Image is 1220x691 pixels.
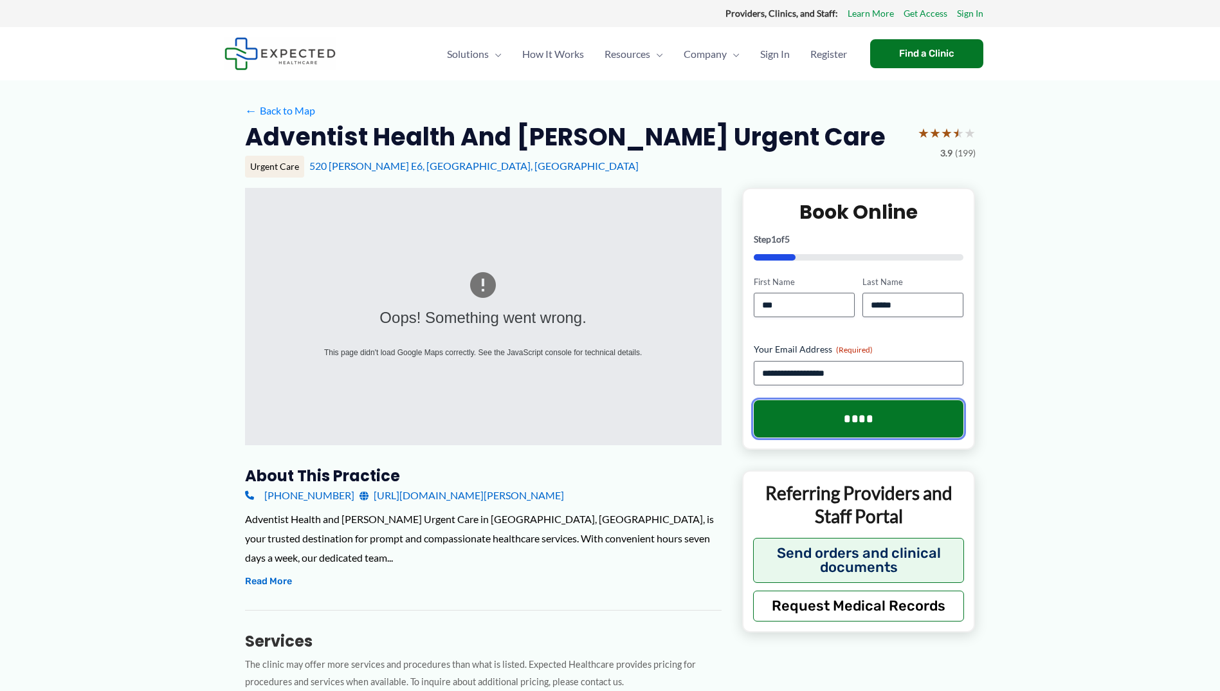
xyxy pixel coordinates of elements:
span: How It Works [522,32,584,77]
p: Referring Providers and Staff Portal [753,481,965,528]
span: Solutions [447,32,489,77]
span: ← [245,104,257,116]
a: ResourcesMenu Toggle [594,32,673,77]
a: [URL][DOMAIN_NAME][PERSON_NAME] [360,486,564,505]
div: Oops! Something went wrong. [296,304,671,333]
h2: Book Online [754,199,964,225]
span: 3.9 [940,145,952,161]
p: Step of [754,235,964,244]
label: Last Name [862,276,963,288]
div: Urgent Care [245,156,304,178]
h2: Adventist Health and [PERSON_NAME] Urgent Care [245,121,886,152]
a: How It Works [512,32,594,77]
label: Your Email Address [754,343,964,356]
a: SolutionsMenu Toggle [437,32,512,77]
div: Adventist Health and [PERSON_NAME] Urgent Care in [GEOGRAPHIC_DATA], [GEOGRAPHIC_DATA], is your t... [245,510,722,567]
strong: Providers, Clinics, and Staff: [725,8,838,19]
a: Sign In [750,32,800,77]
span: ★ [918,121,929,145]
a: Learn More [848,5,894,22]
a: Find a Clinic [870,39,983,68]
span: Resources [605,32,650,77]
a: Get Access [904,5,947,22]
span: 5 [785,234,790,244]
span: Menu Toggle [727,32,740,77]
h3: About this practice [245,466,722,486]
nav: Primary Site Navigation [437,32,857,77]
a: 520 [PERSON_NAME] E6, [GEOGRAPHIC_DATA], [GEOGRAPHIC_DATA] [309,160,639,172]
div: This page didn't load Google Maps correctly. See the JavaScript console for technical details. [296,345,671,360]
a: ←Back to Map [245,101,315,120]
button: Read More [245,574,292,589]
span: Company [684,32,727,77]
span: 1 [771,234,776,244]
a: Register [800,32,857,77]
img: Expected Healthcare Logo - side, dark font, small [224,37,336,70]
button: Request Medical Records [753,591,965,622]
a: CompanyMenu Toggle [673,32,750,77]
label: First Name [754,276,855,288]
a: Sign In [957,5,983,22]
span: ★ [929,121,941,145]
p: The clinic may offer more services and procedures than what is listed. Expected Healthcare provid... [245,656,722,691]
span: Sign In [760,32,790,77]
button: Send orders and clinical documents [753,538,965,583]
span: Register [810,32,847,77]
span: (Required) [836,345,873,355]
h3: Services [245,631,722,651]
span: ★ [941,121,952,145]
span: (199) [955,145,976,161]
span: Menu Toggle [650,32,663,77]
a: [PHONE_NUMBER] [245,486,354,505]
span: Menu Toggle [489,32,502,77]
span: ★ [964,121,976,145]
span: ★ [952,121,964,145]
